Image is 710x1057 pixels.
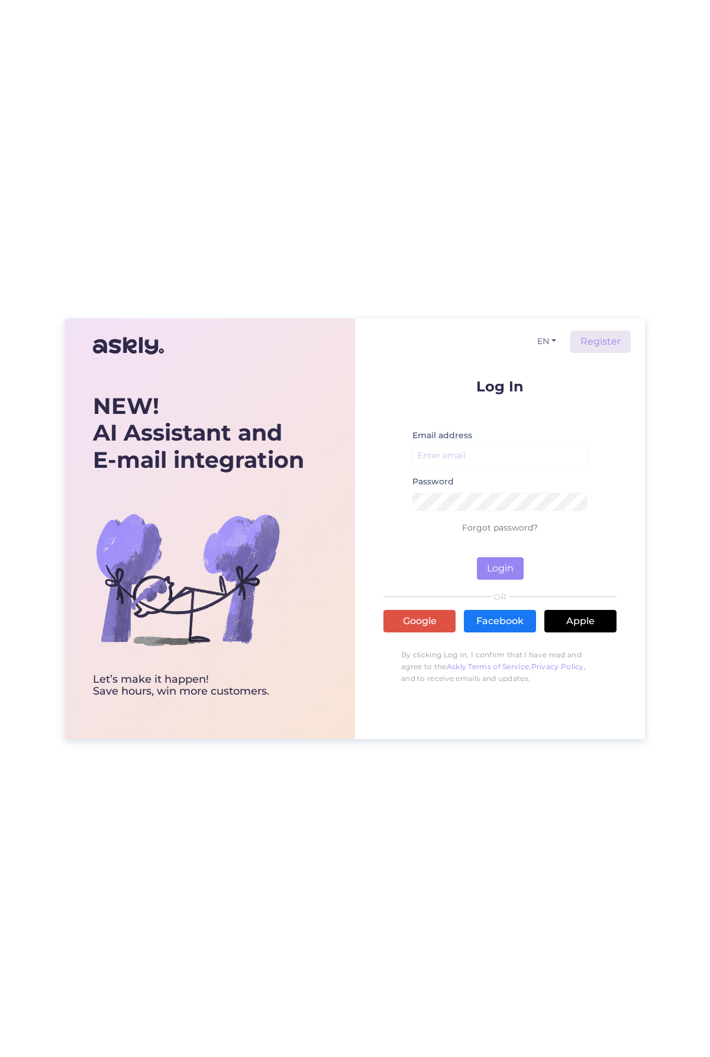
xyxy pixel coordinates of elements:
label: Email address [412,429,472,442]
a: Forgot password? [462,522,538,533]
a: Register [570,330,631,353]
b: NEW! [93,392,159,420]
img: bg-askly [93,484,282,674]
img: Askly [93,332,164,360]
a: Google [383,610,456,632]
p: By clicking Log In, I confirm that I have read and agree to the , , and to receive emails and upd... [383,643,617,690]
a: Facebook [464,610,536,632]
div: Let’s make it happen! Save hours, win more customers. [93,674,304,698]
p: Log In [383,379,617,394]
div: AI Assistant and E-mail integration [93,393,304,474]
a: Askly Terms of Service [447,662,530,671]
button: Login [477,557,524,580]
button: EN [532,333,561,350]
a: Privacy Policy [531,662,584,671]
span: OR [492,593,509,601]
input: Enter email [412,446,588,465]
a: Apple [544,610,617,632]
label: Password [412,476,454,488]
